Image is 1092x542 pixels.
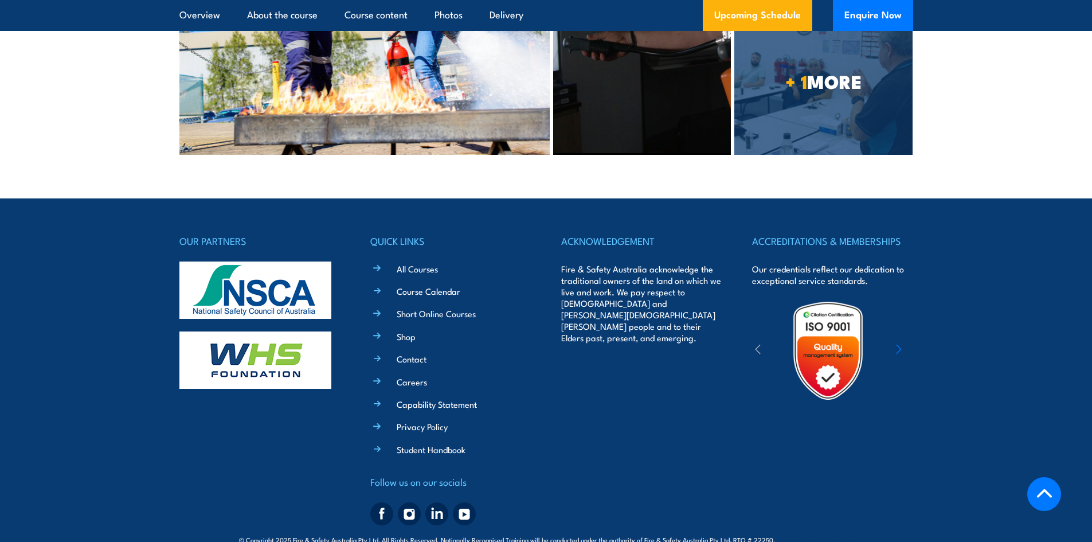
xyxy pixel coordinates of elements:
[179,332,331,389] img: whs-logo-footer
[397,420,448,432] a: Privacy Policy
[879,331,979,371] img: ewpa-logo
[179,233,340,249] h4: OUR PARTNERS
[397,353,426,365] a: Contact
[752,233,913,249] h4: ACCREDITATIONS & MEMBERSHIPS
[397,376,427,388] a: Careers
[785,67,807,95] strong: + 1
[561,233,722,249] h4: ACKNOWLEDGEMENT
[734,7,913,155] a: + 1MORE
[370,233,531,249] h4: QUICK LINKS
[370,474,531,490] h4: Follow us on our socials
[397,443,465,455] a: Student Handbook
[397,285,460,297] a: Course Calendar
[397,330,416,342] a: Shop
[397,263,438,275] a: All Courses
[734,73,913,89] span: MORE
[397,307,476,319] a: Short Online Courses
[752,263,913,286] p: Our credentials reflect our dedication to exceptional service standards.
[561,263,722,344] p: Fire & Safety Australia acknowledge the traditional owners of the land on which we live and work....
[179,262,331,319] img: nsca-logo-footer
[778,301,878,401] img: Untitled design (19)
[397,398,477,410] a: Capability Statement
